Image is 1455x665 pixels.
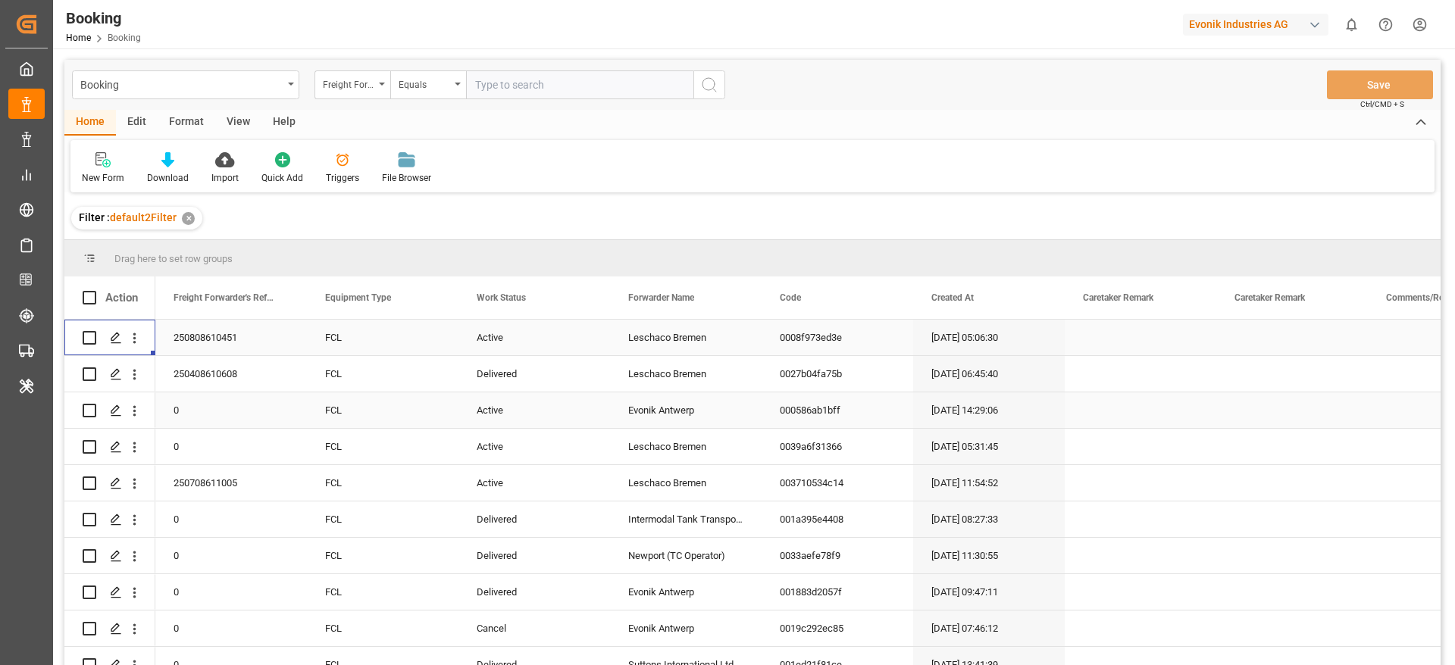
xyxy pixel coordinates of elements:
[913,538,1065,573] div: [DATE] 11:30:55
[64,501,155,538] div: Press SPACE to select this row.
[64,429,155,465] div: Press SPACE to select this row.
[458,538,610,573] div: Delivered
[182,212,195,225] div: ✕
[1183,10,1335,39] button: Evonik Industries AG
[307,429,458,464] div: FCL
[382,171,431,185] div: File Browser
[610,356,762,392] div: Leschaco Bremen
[913,465,1065,501] div: [DATE] 11:54:52
[458,574,610,610] div: Delivered
[307,574,458,610] div: FCL
[155,465,307,501] div: 250708611005
[458,429,610,464] div: Active
[458,392,610,428] div: Active
[307,538,458,573] div: FCL
[64,465,155,501] div: Press SPACE to select this row.
[762,429,913,464] div: 0039a6f31366
[155,574,307,610] div: 0
[458,320,610,355] div: Active
[66,7,141,30] div: Booking
[913,392,1065,428] div: [DATE] 14:29:06
[610,538,762,573] div: Newport (TC Operator)
[458,356,610,392] div: Delivered
[458,610,610,646] div: Cancel
[215,110,261,136] div: View
[610,465,762,501] div: Leschaco Bremen
[477,292,526,303] span: Work Status
[155,356,307,392] div: 250408610608
[610,501,762,537] div: Intermodal Tank TransportEurope N.V.
[147,171,189,185] div: Download
[114,253,233,264] span: Drag here to set row groups
[155,429,307,464] div: 0
[326,171,359,185] div: Triggers
[762,320,913,355] div: 0008f973ed3e
[610,392,762,428] div: Evonik Antwerp
[931,292,974,303] span: Created At
[913,356,1065,392] div: [DATE] 06:45:40
[64,110,116,136] div: Home
[1335,8,1369,42] button: show 0 new notifications
[155,320,307,355] div: 250808610451
[610,320,762,355] div: Leschaco Bremen
[211,171,239,185] div: Import
[762,574,913,610] div: 001883d2057f
[155,538,307,573] div: 0
[399,74,450,92] div: Equals
[261,171,303,185] div: Quick Add
[762,392,913,428] div: 000586ab1bff
[325,292,391,303] span: Equipment Type
[913,320,1065,355] div: [DATE] 05:06:30
[307,501,458,537] div: FCL
[323,74,374,92] div: Freight Forwarder's Reference No.
[307,610,458,646] div: FCL
[66,33,91,43] a: Home
[762,538,913,573] div: 0033aefe78f9
[610,429,762,464] div: Leschaco Bremen
[762,610,913,646] div: 0019c292ec85
[1234,292,1305,303] span: Caretaker Remark
[80,74,283,93] div: Booking
[314,70,390,99] button: open menu
[158,110,215,136] div: Format
[628,292,694,303] span: Forwarder Name
[307,465,458,501] div: FCL
[307,320,458,355] div: FCL
[105,291,138,304] div: Action
[116,110,158,136] div: Edit
[913,574,1065,610] div: [DATE] 09:47:11
[174,292,275,303] span: Freight Forwarder's Reference No.
[762,465,913,501] div: 003710534c14
[155,501,307,537] div: 0
[610,610,762,646] div: Evonik Antwerp
[913,610,1065,646] div: [DATE] 07:46:12
[110,211,177,223] span: default2Filter
[72,70,299,99] button: open menu
[155,610,307,646] div: 0
[610,574,762,610] div: Evonik Antwerp
[466,70,693,99] input: Type to search
[79,211,110,223] span: Filter :
[1083,292,1153,303] span: Caretaker Remark
[64,610,155,647] div: Press SPACE to select this row.
[64,574,155,610] div: Press SPACE to select this row.
[1183,14,1328,36] div: Evonik Industries AG
[261,110,307,136] div: Help
[307,392,458,428] div: FCL
[64,392,155,429] div: Press SPACE to select this row.
[64,356,155,392] div: Press SPACE to select this row.
[64,320,155,356] div: Press SPACE to select this row.
[1360,98,1404,110] span: Ctrl/CMD + S
[1369,8,1403,42] button: Help Center
[780,292,801,303] span: Code
[155,392,307,428] div: 0
[458,465,610,501] div: Active
[458,501,610,537] div: Delivered
[64,538,155,574] div: Press SPACE to select this row.
[693,70,725,99] button: search button
[913,501,1065,537] div: [DATE] 08:27:33
[82,171,124,185] div: New Form
[762,356,913,392] div: 0027b04fa75b
[913,429,1065,464] div: [DATE] 05:31:45
[762,501,913,537] div: 001a395e4408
